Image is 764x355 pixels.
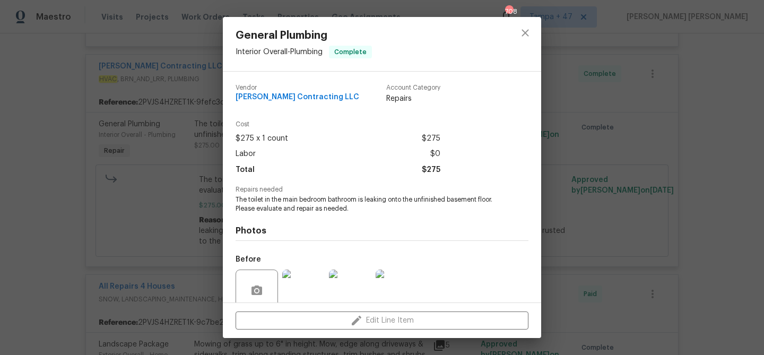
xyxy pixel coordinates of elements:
[236,256,261,263] h5: Before
[236,84,359,91] span: Vendor
[236,162,255,178] span: Total
[236,93,359,101] span: [PERSON_NAME] Contracting LLC
[513,20,538,46] button: close
[236,48,323,56] span: Interior Overall - Plumbing
[236,226,528,236] h4: Photos
[422,162,440,178] span: $275
[386,93,440,104] span: Repairs
[505,6,513,17] div: 708
[236,131,288,146] span: $275 x 1 count
[236,195,499,213] span: The toilet in the main bedroom bathroom is leaking onto the unfinished basement floor. Please eva...
[236,146,256,162] span: Labor
[236,186,528,193] span: Repairs needed
[236,121,440,128] span: Cost
[422,131,440,146] span: $275
[430,146,440,162] span: $0
[330,47,371,57] span: Complete
[386,84,440,91] span: Account Category
[236,30,372,41] span: General Plumbing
